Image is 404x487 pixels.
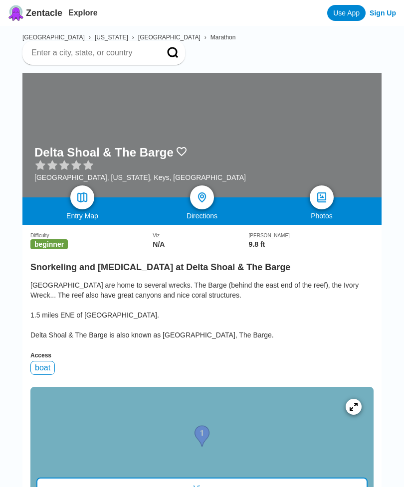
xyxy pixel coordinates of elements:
[153,233,248,238] div: Viz
[30,233,153,238] div: Difficulty
[95,34,128,41] a: [US_STATE]
[210,34,236,41] a: Marathon
[68,8,98,17] a: Explore
[138,34,201,41] a: [GEOGRAPHIC_DATA]
[196,191,208,203] img: directions
[310,185,334,209] a: photos
[89,34,91,41] span: ›
[249,233,374,238] div: [PERSON_NAME]
[30,239,68,249] span: beginner
[8,5,62,21] a: Zentacle logoZentacle
[30,280,374,340] div: [GEOGRAPHIC_DATA] are home to several wrecks. The Barge (behind the east end of the reef), the Iv...
[327,5,366,21] a: Use App
[8,5,24,21] img: Zentacle logo
[132,34,134,41] span: ›
[34,146,174,160] h1: Delta Shoal & The Barge
[204,34,206,41] span: ›
[30,352,374,359] div: Access
[76,191,88,203] img: map
[30,361,55,375] div: boat
[22,212,142,220] div: Entry Map
[316,191,328,203] img: photos
[262,212,382,220] div: Photos
[30,256,374,273] h2: Snorkeling and [MEDICAL_DATA] at Delta Shoal & The Barge
[34,173,246,181] div: [GEOGRAPHIC_DATA], [US_STATE], Keys, [GEOGRAPHIC_DATA]
[153,240,248,248] div: N/A
[142,212,262,220] div: Directions
[26,8,62,18] span: Zentacle
[249,240,374,248] div: 9.8 ft
[70,185,94,209] a: map
[30,48,153,58] input: Enter a city, state, or country
[22,34,85,41] a: [GEOGRAPHIC_DATA]
[370,9,396,17] a: Sign Up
